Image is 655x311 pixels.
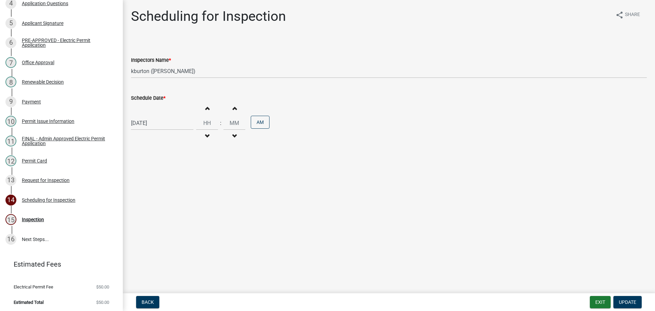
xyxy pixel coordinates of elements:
[22,38,112,47] div: PRE-APPROVED - Electric Permit Application
[613,296,642,308] button: Update
[5,234,16,245] div: 16
[218,119,223,127] div: :
[22,60,54,65] div: Office Approval
[619,299,636,305] span: Update
[5,76,16,87] div: 8
[5,257,112,271] a: Estimated Fees
[96,300,109,305] span: $50.00
[22,178,70,183] div: Request for Inspection
[22,80,64,84] div: Renewable Decision
[5,195,16,206] div: 14
[14,285,53,289] span: Electrical Permit Fee
[5,116,16,127] div: 10
[142,299,154,305] span: Back
[136,296,159,308] button: Back
[590,296,611,308] button: Exit
[22,217,44,222] div: Inspection
[22,1,68,6] div: Application Questions
[5,175,16,186] div: 13
[131,58,171,63] label: Inspectors Name
[131,116,193,130] input: mm/dd/yyyy
[615,11,624,19] i: share
[5,37,16,48] div: 6
[22,136,112,146] div: FINAL - Admin Approved Electric Permit Application
[625,11,640,19] span: Share
[22,99,41,104] div: Payment
[96,285,109,289] span: $50.00
[22,158,47,163] div: Permit Card
[223,116,245,130] input: Minutes
[14,300,44,305] span: Estimated Total
[22,21,63,26] div: Applicant Signature
[5,136,16,146] div: 11
[5,155,16,166] div: 12
[131,96,165,101] label: Schedule Date
[251,116,270,129] button: AM
[22,119,74,124] div: Permit Issue Information
[196,116,218,130] input: Hours
[131,8,286,25] h1: Scheduling for Inspection
[5,18,16,29] div: 5
[5,214,16,225] div: 15
[5,57,16,68] div: 7
[5,96,16,107] div: 9
[22,198,75,202] div: Scheduling for Inspection
[610,8,645,22] button: shareShare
